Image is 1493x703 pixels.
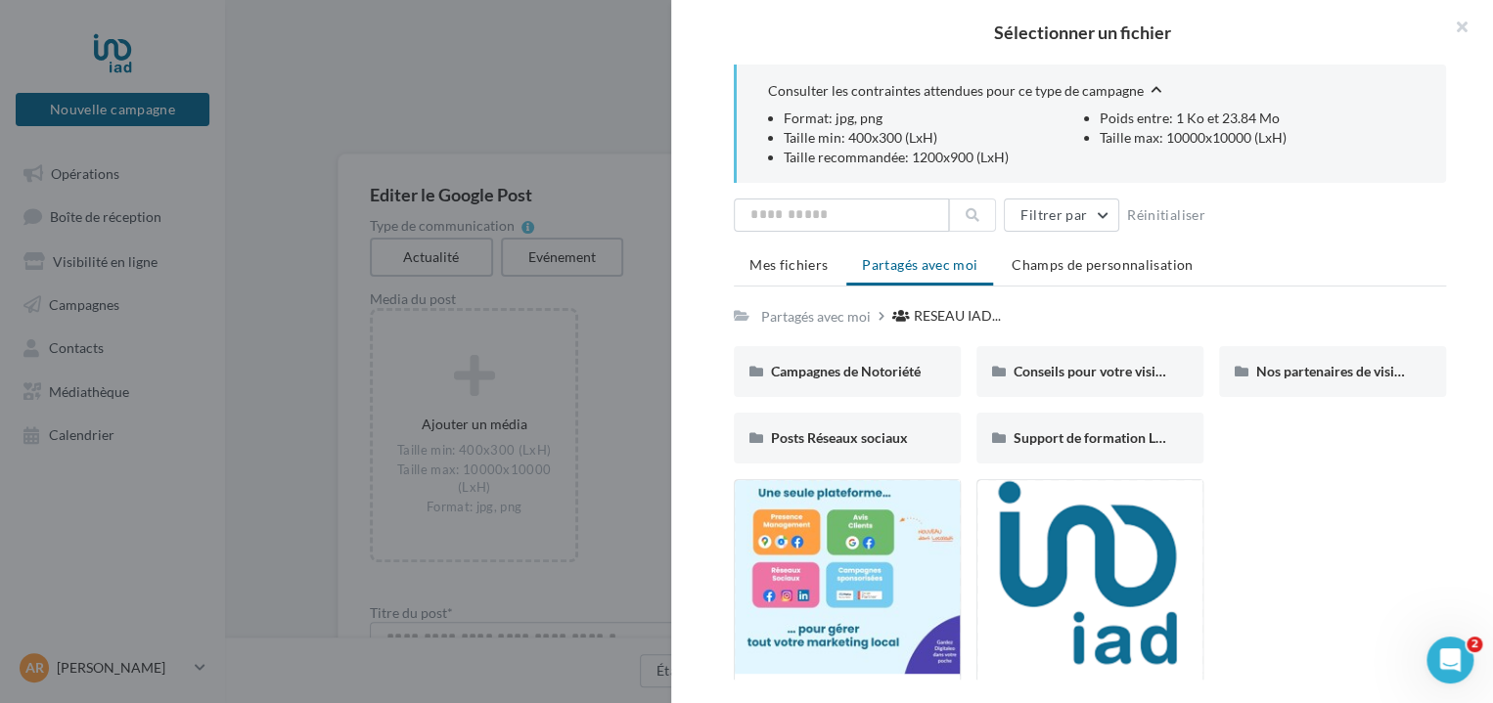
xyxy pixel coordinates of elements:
[1100,128,1416,148] li: Taille max: 10000x10000 (LxH)
[771,429,908,446] span: Posts Réseaux sociaux
[702,23,1462,41] h2: Sélectionner un fichier
[768,80,1161,105] button: Consulter les contraintes attendues pour ce type de campagne
[784,128,1100,148] li: Taille min: 400x300 (LxH)
[1014,363,1226,379] span: Conseils pour votre visibilité locale
[1467,637,1482,652] span: 2
[1014,429,1201,446] span: Support de formation Localads
[1012,256,1193,273] span: Champs de personnalisation
[771,363,921,379] span: Campagnes de Notoriété
[784,109,1100,128] li: Format: jpg, png
[1256,363,1465,379] span: Nos partenaires de visibilité locale
[1100,109,1416,128] li: Poids entre: 1 Ko et 23.84 Mo
[768,81,1144,101] span: Consulter les contraintes attendues pour ce type de campagne
[914,306,1001,326] span: RESEAU IAD...
[1004,198,1119,232] button: Filtrer par
[749,256,828,273] span: Mes fichiers
[784,148,1100,167] li: Taille recommandée: 1200x900 (LxH)
[862,256,977,273] span: Partagés avec moi
[1119,203,1213,227] button: Réinitialiser
[761,307,871,327] div: Partagés avec moi
[1426,637,1473,683] iframe: Intercom live chat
